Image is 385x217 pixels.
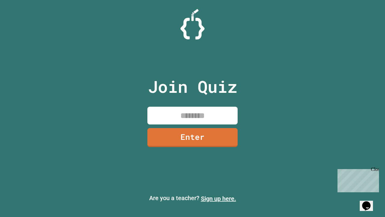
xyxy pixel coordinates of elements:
a: Sign up here. [201,195,236,202]
div: Chat with us now!Close [2,2,42,38]
iframe: chat widget [335,167,379,192]
p: Join Quiz [148,74,237,99]
iframe: chat widget [360,193,379,211]
p: Are you a teacher? [5,193,380,203]
a: Enter [147,128,238,147]
img: Logo.svg [180,9,205,39]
